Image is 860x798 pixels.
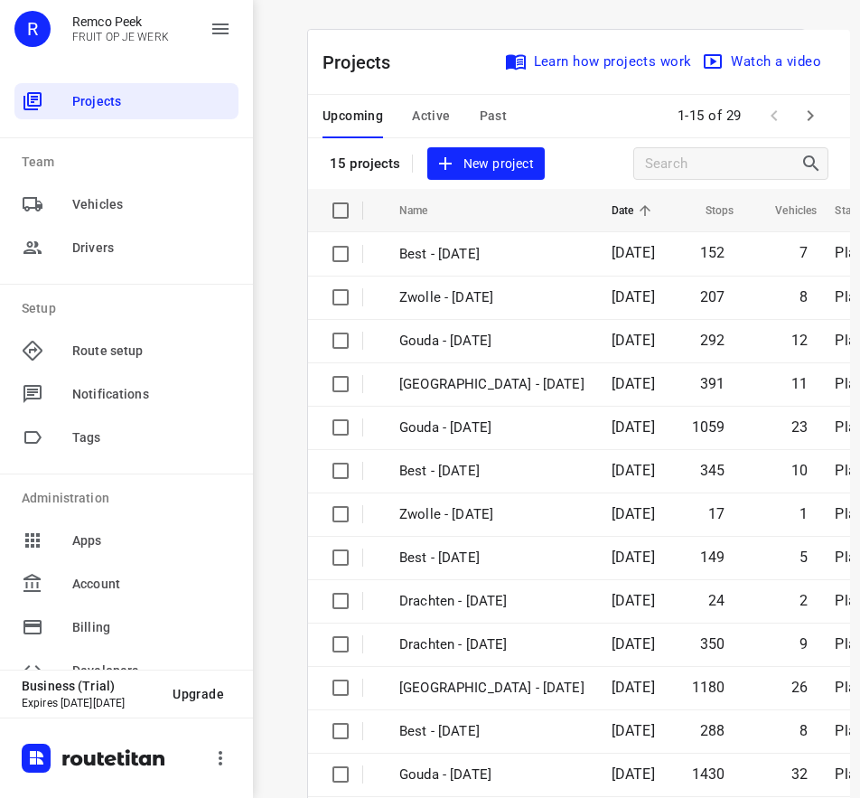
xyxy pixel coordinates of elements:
[700,635,725,652] span: 350
[72,195,231,214] span: Vehicles
[399,374,584,395] p: [GEOGRAPHIC_DATA] - [DATE]
[612,722,655,739] span: [DATE]
[752,200,817,221] span: Vehicles
[700,549,725,566] span: 149
[399,331,584,352] p: Gouda - [DATE]
[399,634,584,655] p: Drachten - Wednesday
[799,592,808,609] span: 2
[322,105,383,127] span: Upcoming
[700,244,725,261] span: 152
[14,333,238,369] div: Route setup
[72,342,231,361] span: Route setup
[612,200,658,221] span: Date
[791,679,808,696] span: 26
[799,635,808,652] span: 9
[22,153,238,172] p: Team
[612,505,655,522] span: [DATE]
[708,505,724,522] span: 17
[612,332,655,349] span: [DATE]
[799,722,808,739] span: 8
[612,418,655,436] span: [DATE]
[700,722,725,739] span: 288
[14,11,51,47] div: R
[612,679,655,696] span: [DATE]
[72,531,231,550] span: Apps
[14,652,238,689] div: Developers
[791,765,808,783] span: 32
[14,230,238,266] div: Drivers
[72,239,231,258] span: Drivers
[72,31,169,43] p: FRUIT OP JE WERK
[14,419,238,455] div: Tags
[399,721,584,742] p: Best - Tuesday
[612,549,655,566] span: [DATE]
[682,200,734,221] span: Stops
[399,548,584,568] p: Best - Thursday
[14,83,238,119] div: Projects
[756,98,792,134] span: Previous Page
[399,287,584,308] p: Zwolle - [DATE]
[645,150,800,178] input: Search projects
[692,765,725,783] span: 1430
[612,592,655,609] span: [DATE]
[14,522,238,559] div: Apps
[399,678,584,699] p: Zwolle - Wednesday
[791,332,808,349] span: 12
[792,98,828,134] span: Next Page
[700,332,725,349] span: 292
[692,418,725,436] span: 1059
[22,299,238,318] p: Setup
[791,375,808,392] span: 11
[399,591,584,612] p: Drachten - Thursday
[612,765,655,783] span: [DATE]
[612,288,655,305] span: [DATE]
[708,592,724,609] span: 24
[72,92,231,111] span: Projects
[612,375,655,392] span: [DATE]
[791,418,808,436] span: 23
[72,428,231,447] span: Tags
[427,147,545,181] button: New project
[322,49,406,76] p: Projects
[799,549,808,566] span: 5
[330,155,401,172] p: 15 projects
[158,678,238,710] button: Upgrade
[173,687,224,701] span: Upgrade
[799,244,808,261] span: 7
[612,244,655,261] span: [DATE]
[700,375,725,392] span: 391
[22,697,158,709] p: Expires [DATE][DATE]
[692,679,725,696] span: 1180
[612,635,655,652] span: [DATE]
[438,153,534,175] span: New project
[399,418,584,438] p: Gouda - [DATE]
[72,618,231,637] span: Billing
[14,566,238,602] div: Account
[72,14,169,29] p: Remco Peek
[22,679,158,693] p: Business (Trial)
[14,609,238,645] div: Billing
[14,376,238,412] div: Notifications
[22,489,238,508] p: Administration
[412,105,450,127] span: Active
[700,288,725,305] span: 207
[799,505,808,522] span: 1
[399,461,584,482] p: Best - Thursday
[399,200,452,221] span: Name
[480,105,508,127] span: Past
[670,97,749,136] span: 1-15 of 29
[72,385,231,404] span: Notifications
[800,153,827,174] div: Search
[700,462,725,479] span: 345
[72,662,231,681] span: Developers
[72,575,231,594] span: Account
[399,504,584,525] p: Zwolle - Friday
[399,244,584,265] p: Best - [DATE]
[612,462,655,479] span: [DATE]
[14,186,238,222] div: Vehicles
[791,462,808,479] span: 10
[399,765,584,785] p: Gouda - Tuesday
[799,288,808,305] span: 8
